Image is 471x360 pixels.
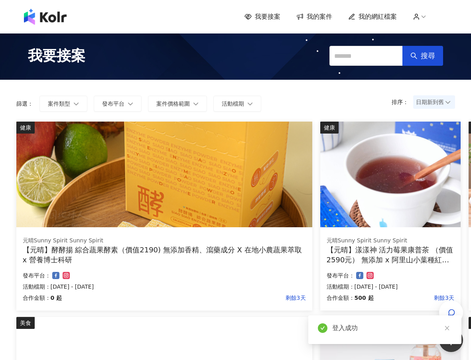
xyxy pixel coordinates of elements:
[23,245,306,265] div: 【元晴】酵酵揚 綜合蔬果酵素（價值2190) 無添加香精、瀉藥成分 X 在地小農蔬果萃取 x 營養博士科研
[156,100,190,107] span: 案件價格範圍
[327,237,454,245] div: 元晴Sunny Spirit Sunny Spirit
[23,282,306,291] p: 活動檔期：[DATE] - [DATE]
[318,323,327,333] span: check-circle
[327,271,355,280] p: 發布平台：
[332,323,452,333] div: 登入成功
[94,96,142,112] button: 發布平台
[410,52,418,59] span: search
[213,96,261,112] button: 活動檔期
[222,100,244,107] span: 活動檔期
[348,12,397,21] a: 我的網紅檔案
[28,46,85,66] span: 我要接案
[327,293,355,303] p: 合作金額：
[24,9,67,25] img: logo
[148,96,207,112] button: 案件價格範圍
[327,245,454,265] div: 【元晴】漾漾神 活力莓果康普茶 （價值2590元） 無添加 x 阿里山小葉種紅茶 x 多國專利原料 x 營養博士科研
[23,293,51,303] p: 合作金額：
[296,12,332,21] a: 我的案件
[39,96,87,112] button: 案件類型
[402,46,443,66] button: 搜尋
[16,317,35,329] div: 美食
[355,293,374,303] p: 500 起
[244,12,280,21] a: 我要接案
[16,122,35,134] div: 健康
[392,99,413,105] p: 排序：
[23,237,306,245] div: 元晴Sunny Spirit Sunny Spirit
[416,96,452,108] span: 日期新到舊
[320,122,339,134] div: 健康
[359,12,397,21] span: 我的網紅檔案
[62,293,305,303] p: 剩餘3天
[421,51,435,60] span: 搜尋
[23,271,51,280] p: 發布平台：
[48,100,70,107] span: 案件類型
[320,122,461,227] img: 漾漾神｜活力莓果康普茶沖泡粉
[16,100,33,107] p: 篩選：
[255,12,280,21] span: 我要接案
[327,282,454,291] p: 活動檔期：[DATE] - [DATE]
[307,12,332,21] span: 我的案件
[16,122,312,227] img: 酵酵揚｜綜合蔬果酵素
[51,293,62,303] p: 0 起
[444,325,450,331] span: close
[374,293,454,303] p: 剩餘3天
[102,100,124,107] span: 發布平台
